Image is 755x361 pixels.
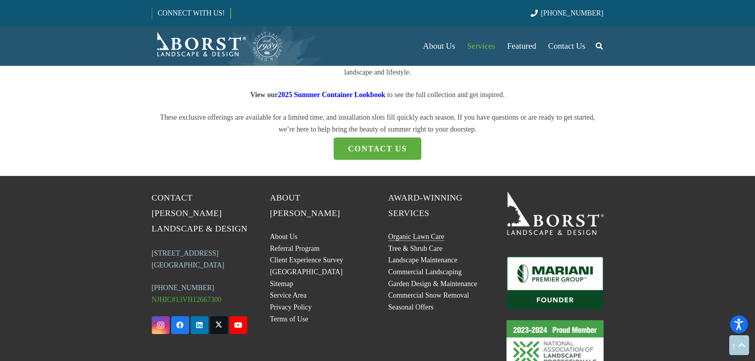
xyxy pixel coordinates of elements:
a: Contact Us [542,26,591,66]
span: Featured [507,41,536,51]
a: LinkedIn [191,316,208,334]
a: [GEOGRAPHIC_DATA] [270,268,343,276]
p: Whether you choose one of our curated summer designs or every container is thoughtfully crafted t... [152,54,604,78]
span: Award-Winning Services [388,193,463,218]
a: 19BorstLandscape_Logo_W [507,190,604,235]
a: Landscape Maintenance [388,256,457,264]
strong: View our [250,91,385,99]
span: About [PERSON_NAME] [270,193,340,218]
a: About Us [270,233,298,241]
a: CONNECT WITH US! [152,4,230,23]
a: Facebook [171,316,189,334]
a: Referral Program [270,244,319,252]
a: 2025 Summer Container Lookbook [278,91,385,99]
span: NJHIC#13VH12667300 [152,296,222,304]
a: Back to top [729,335,749,355]
a: YouTube [229,316,247,334]
span: Contact Us [548,41,585,51]
a: Services [461,26,501,66]
a: Privacy Policy [270,303,312,311]
a: Mariani_Badge_Full_Founder [507,256,604,309]
a: Commercial Landscaping [388,268,462,276]
a: Garden Design & Maintenance [388,280,477,288]
a: Tree & Shrub Care [388,244,443,252]
p: These exclusive offerings are available for a limited time, and installation slots fill quickly e... [152,111,604,135]
a: Terms of Use [270,315,308,323]
span: About Us [423,41,455,51]
a: Commercial Snow Removal [388,291,469,299]
a: Instagram [152,316,170,334]
a: Borst-Logo [152,30,283,62]
a: Client Experience Survey [270,256,343,264]
a: X [210,316,228,334]
a: [PHONE_NUMBER] [152,284,214,292]
span: Contact [PERSON_NAME] Landscape & Design [152,193,248,233]
a: [STREET_ADDRESS][GEOGRAPHIC_DATA] [152,249,225,269]
a: [PHONE_NUMBER] [531,9,603,17]
a: Seasonal Offers [388,303,434,311]
a: Featured [501,26,542,66]
span: [PHONE_NUMBER] [541,9,604,17]
a: Contact us [334,138,421,160]
span: Services [467,41,495,51]
a: About Us [417,26,461,66]
a: Organic Lawn Care [388,233,445,241]
a: Sitemap [270,280,293,288]
a: Search [591,36,607,56]
a: Service Area [270,291,306,299]
p: to see the full collection and get inspired. [152,89,604,101]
